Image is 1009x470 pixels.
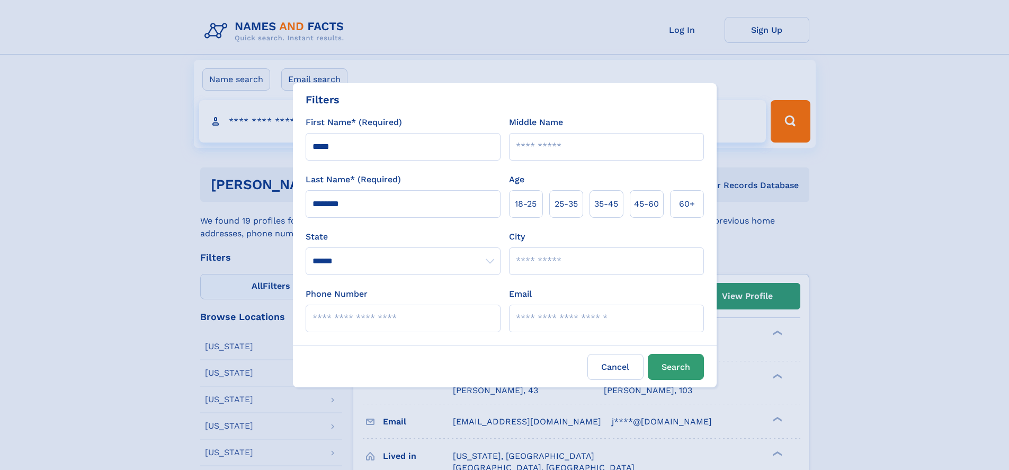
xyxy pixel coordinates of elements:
[306,230,501,243] label: State
[509,230,525,243] label: City
[594,198,618,210] span: 35‑45
[509,288,532,300] label: Email
[306,92,340,108] div: Filters
[555,198,578,210] span: 25‑35
[634,198,659,210] span: 45‑60
[509,116,563,129] label: Middle Name
[306,116,402,129] label: First Name* (Required)
[306,288,368,300] label: Phone Number
[509,173,524,186] label: Age
[306,173,401,186] label: Last Name* (Required)
[587,354,644,380] label: Cancel
[515,198,537,210] span: 18‑25
[679,198,695,210] span: 60+
[648,354,704,380] button: Search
